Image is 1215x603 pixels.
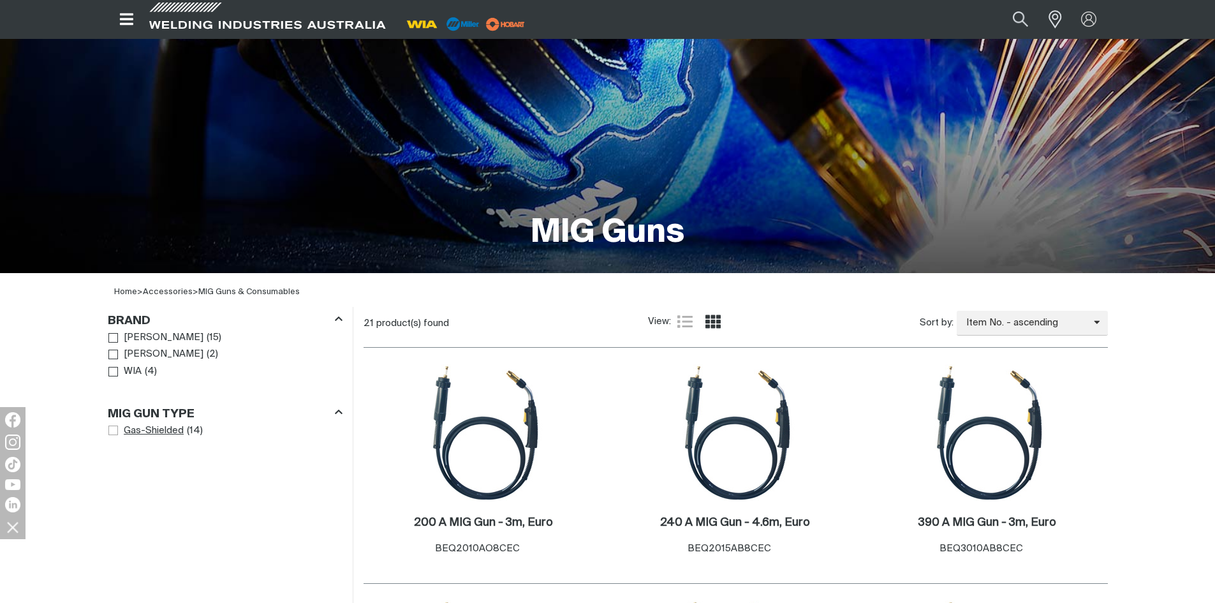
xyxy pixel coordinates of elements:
[114,288,137,296] a: Home
[482,15,529,34] img: miller
[108,314,151,329] h3: Brand
[207,331,221,345] span: ( 15 )
[918,517,1056,528] h2: 390 A MIG Gun - 3m, Euro
[999,5,1042,34] button: Search products
[364,307,1108,339] section: Product list controls
[143,288,193,296] a: Accessories
[124,364,142,379] span: WIA
[108,407,195,422] h3: MIG Gun Type
[982,5,1042,34] input: Product name or item number...
[688,544,771,553] span: BEQ2015AB8CEC
[124,347,203,362] span: [PERSON_NAME]
[660,516,810,530] a: 240 A MIG Gun - 4.6m, Euro
[187,424,203,438] span: ( 14 )
[108,422,342,440] ul: MIG Gun Type
[414,517,553,528] h2: 200 A MIG Gun - 3m, Euro
[648,315,671,329] span: View:
[435,544,520,553] span: BEQ2010AO8CEC
[667,364,804,501] img: 240 A MIG Gun - 4.6m, Euro
[5,497,20,512] img: LinkedIn
[919,364,1056,501] img: 390 A MIG Gun - 3m, Euro
[108,346,204,363] a: [PERSON_NAME]
[137,288,143,296] span: >
[198,288,300,296] a: MIG Guns & Consumables
[124,424,184,438] span: Gas-Shielded
[939,544,1023,553] span: BEQ3010AB8CEC
[108,311,342,329] div: Brand
[5,412,20,428] img: Facebook
[108,363,142,380] a: WIA
[145,364,157,379] span: ( 4 )
[143,288,198,296] span: >
[108,405,342,422] div: MIG Gun Type
[108,329,204,346] a: [PERSON_NAME]
[364,317,648,330] div: 21
[957,316,1094,331] span: Item No. - ascending
[5,435,20,450] img: Instagram
[124,331,203,345] span: [PERSON_NAME]
[660,517,810,528] h2: 240 A MIG Gun - 4.6m, Euro
[108,422,184,440] a: Gas-Shielded
[108,329,342,380] ul: Brand
[5,479,20,490] img: YouTube
[2,516,24,538] img: hide socials
[207,347,218,362] span: ( 2 )
[920,316,954,331] span: Sort by:
[108,307,342,440] aside: Filters
[376,318,449,328] span: product(s) found
[415,364,552,501] img: 200 A MIG Gun - 3m, Euro
[677,314,693,329] a: List view
[414,516,553,530] a: 200 A MIG Gun - 3m, Euro
[5,457,20,472] img: TikTok
[918,516,1056,530] a: 390 A MIG Gun - 3m, Euro
[482,19,529,29] a: miller
[531,212,684,254] h1: MIG Guns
